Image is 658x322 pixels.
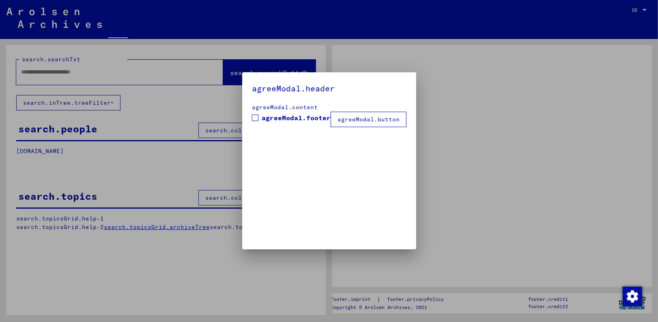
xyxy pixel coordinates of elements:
h5: agreeModal.header [252,82,406,95]
button: agreeModal.button [331,112,406,127]
span: agreeModal.footer [262,113,331,123]
div: agreeModal.content [252,103,406,112]
img: Zustimmung ändern [623,287,642,306]
div: Zustimmung ändern [622,286,642,306]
